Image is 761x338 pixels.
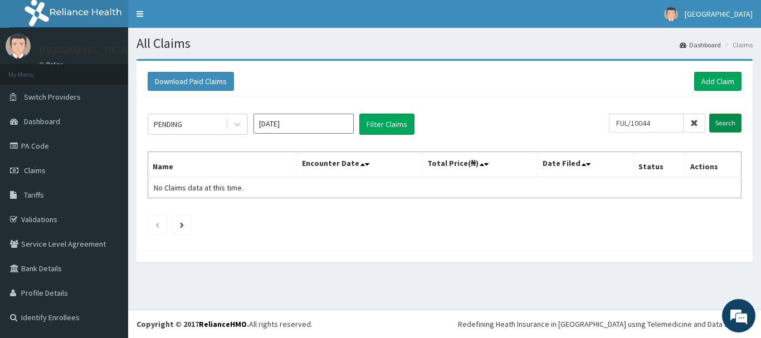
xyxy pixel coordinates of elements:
[39,45,131,55] p: [GEOGRAPHIC_DATA]
[154,183,243,193] span: No Claims data at this time.
[634,152,686,178] th: Status
[180,219,184,229] a: Next page
[722,40,753,50] li: Claims
[24,165,46,175] span: Claims
[458,319,753,330] div: Redefining Heath Insurance in [GEOGRAPHIC_DATA] using Telemedicine and Data Science!
[359,114,414,135] button: Filter Claims
[148,72,234,91] button: Download Paid Claims
[709,114,742,133] input: Search
[538,152,634,178] th: Date Filed
[609,114,684,133] input: Search by HMO ID
[685,9,753,19] span: [GEOGRAPHIC_DATA]
[136,36,753,51] h1: All Claims
[422,152,538,178] th: Total Price(₦)
[154,119,182,130] div: PENDING
[39,61,66,68] a: Online
[136,319,249,329] strong: Copyright © 2017 .
[148,152,297,178] th: Name
[6,33,31,58] img: User Image
[664,7,678,21] img: User Image
[24,92,81,102] span: Switch Providers
[24,190,44,200] span: Tariffs
[680,40,721,50] a: Dashboard
[694,72,742,91] a: Add Claim
[253,114,354,134] input: Select Month and Year
[24,116,60,126] span: Dashboard
[199,319,247,329] a: RelianceHMO
[155,219,160,229] a: Previous page
[128,310,761,338] footer: All rights reserved.
[685,152,741,178] th: Actions
[297,152,422,178] th: Encounter Date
